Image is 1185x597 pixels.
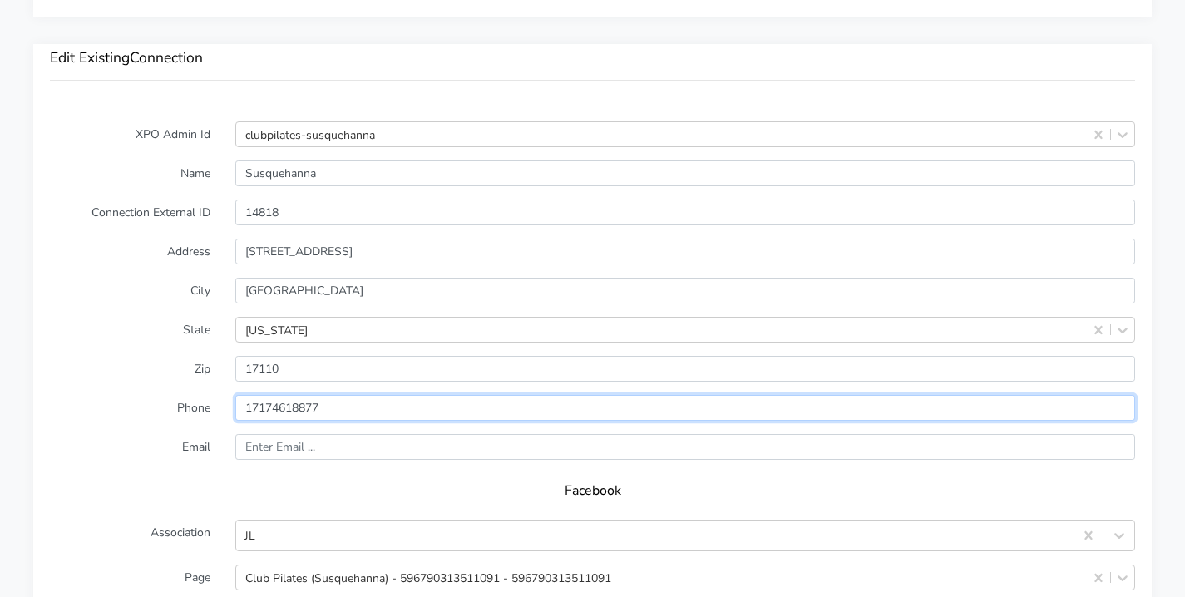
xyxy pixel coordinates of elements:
[37,356,223,382] label: Zip
[235,239,1135,264] input: Enter Address ..
[235,434,1135,460] input: Enter Email ...
[235,356,1135,382] input: Enter Zip ..
[245,126,375,143] div: clubpilates-susquehanna
[37,434,223,460] label: Email
[245,569,611,586] div: Club Pilates (Susquehanna) - 596790313511091 - 596790313511091
[37,317,223,343] label: State
[244,527,255,545] div: JL
[37,520,223,551] label: Association
[50,49,1135,67] h3: Edit Existing Connection
[67,483,1118,499] h5: Facebook
[37,160,223,186] label: Name
[235,160,1135,186] input: Enter Name ...
[37,565,223,590] label: Page
[235,278,1135,303] input: Enter the City ..
[235,395,1135,421] input: Enter phone ...
[245,321,308,338] div: [US_STATE]
[235,200,1135,225] input: Enter the external ID ..
[37,239,223,264] label: Address
[37,395,223,421] label: Phone
[37,200,223,225] label: Connection External ID
[37,278,223,303] label: City
[37,121,223,147] label: XPO Admin Id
